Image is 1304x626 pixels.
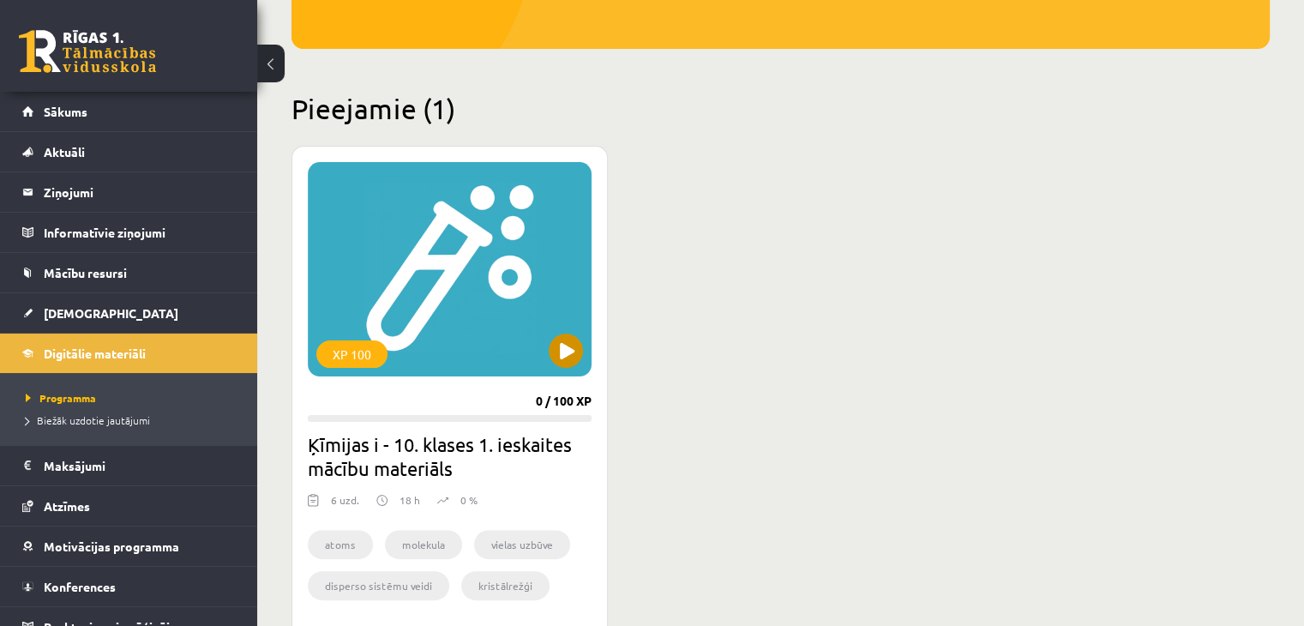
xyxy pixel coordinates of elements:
[44,539,179,554] span: Motivācijas programma
[26,413,150,427] span: Biežāk uzdotie jautājumi
[316,340,388,368] div: XP 100
[44,579,116,594] span: Konferences
[308,432,592,480] h2: Ķīmijas i - 10. klases 1. ieskaites mācību materiāls
[44,305,178,321] span: [DEMOGRAPHIC_DATA]
[291,92,1270,125] h2: Pieejamie (1)
[26,391,96,405] span: Programma
[19,30,156,73] a: Rīgas 1. Tālmācības vidusskola
[22,213,236,252] a: Informatīvie ziņojumi
[22,293,236,333] a: [DEMOGRAPHIC_DATA]
[44,265,127,280] span: Mācību resursi
[22,486,236,526] a: Atzīmes
[26,412,240,428] a: Biežāk uzdotie jautājumi
[385,530,462,559] li: molekula
[44,104,87,119] span: Sākums
[44,172,236,212] legend: Ziņojumi
[22,567,236,606] a: Konferences
[474,530,570,559] li: vielas uzbūve
[22,92,236,131] a: Sākums
[461,571,550,600] li: kristālrežģi
[308,571,449,600] li: disperso sistēmu veidi
[22,253,236,292] a: Mācību resursi
[44,446,236,485] legend: Maksājumi
[26,390,240,406] a: Programma
[22,172,236,212] a: Ziņojumi
[44,498,90,514] span: Atzīmes
[22,334,236,373] a: Digitālie materiāli
[400,492,420,508] p: 18 h
[331,492,359,518] div: 6 uzd.
[22,132,236,172] a: Aktuāli
[460,492,478,508] p: 0 %
[44,144,85,160] span: Aktuāli
[44,213,236,252] legend: Informatīvie ziņojumi
[22,446,236,485] a: Maksājumi
[22,527,236,566] a: Motivācijas programma
[308,530,373,559] li: atoms
[44,346,146,361] span: Digitālie materiāli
